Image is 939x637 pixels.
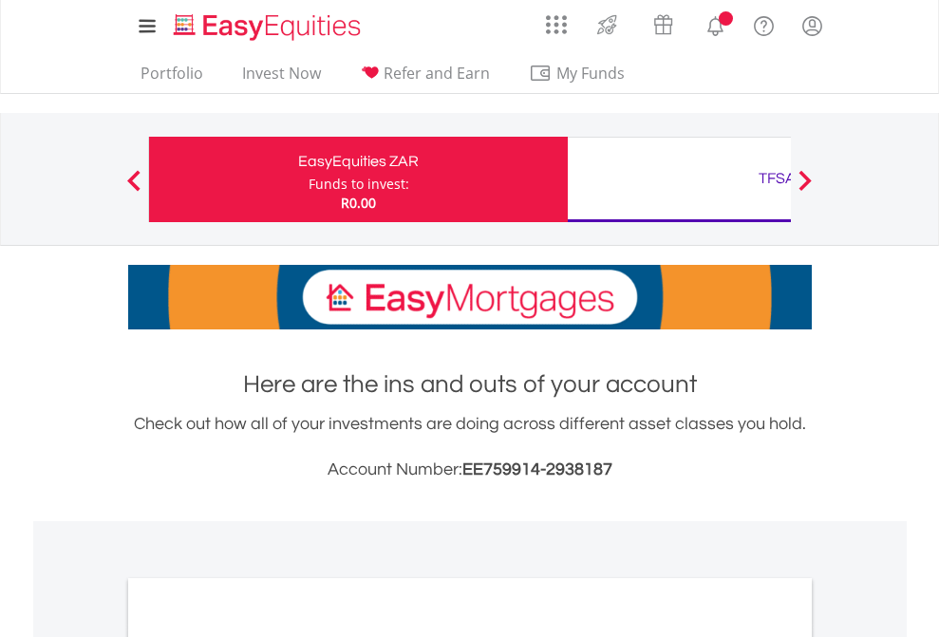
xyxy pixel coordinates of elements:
a: Refer and Earn [352,64,498,93]
a: Notifications [691,5,740,43]
a: Vouchers [635,5,691,40]
a: My Profile [788,5,836,47]
span: My Funds [529,61,653,85]
button: Next [786,179,824,198]
h1: Here are the ins and outs of your account [128,367,812,402]
a: Invest Now [235,64,329,93]
div: Check out how all of your investments are doing across different asset classes you hold. [128,411,812,483]
a: AppsGrid [534,5,579,35]
a: Portfolio [133,64,211,93]
img: vouchers-v2.svg [648,9,679,40]
span: R0.00 [341,194,376,212]
span: Refer and Earn [384,63,490,84]
img: grid-menu-icon.svg [546,14,567,35]
h3: Account Number: [128,457,812,483]
img: thrive-v2.svg [592,9,623,40]
a: Home page [166,5,368,43]
a: FAQ's and Support [740,5,788,43]
img: EasyEquities_Logo.png [170,11,368,43]
span: EE759914-2938187 [462,460,612,478]
img: EasyMortage Promotion Banner [128,265,812,329]
div: EasyEquities ZAR [160,148,556,175]
button: Previous [115,179,153,198]
div: Funds to invest: [309,175,409,194]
